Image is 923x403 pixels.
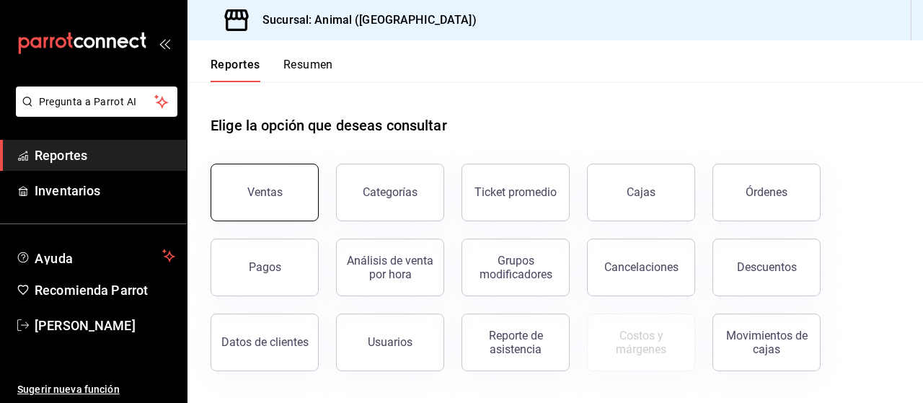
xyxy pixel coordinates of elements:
[35,181,175,200] span: Inventarios
[336,314,444,371] button: Usuarios
[368,335,412,349] div: Usuarios
[722,329,811,356] div: Movimientos de cajas
[461,239,570,296] button: Grupos modificadores
[211,314,319,371] button: Datos de clientes
[10,105,177,120] a: Pregunta a Parrot AI
[336,239,444,296] button: Análisis de venta por hora
[604,260,679,274] div: Cancelaciones
[35,146,175,165] span: Reportes
[627,185,655,199] div: Cajas
[283,58,333,82] button: Resumen
[471,329,560,356] div: Reporte de asistencia
[249,260,281,274] div: Pagos
[211,164,319,221] button: Ventas
[587,239,695,296] button: Cancelaciones
[16,87,177,117] button: Pregunta a Parrot AI
[247,185,283,199] div: Ventas
[35,316,175,335] span: [PERSON_NAME]
[363,185,418,199] div: Categorías
[471,254,560,281] div: Grupos modificadores
[39,94,155,110] span: Pregunta a Parrot AI
[211,239,319,296] button: Pagos
[251,12,477,29] h3: Sucursal: Animal ([GEOGRAPHIC_DATA])
[737,260,797,274] div: Descuentos
[211,115,447,136] h1: Elige la opción que deseas consultar
[221,335,309,349] div: Datos de clientes
[746,185,787,199] div: Órdenes
[35,247,156,265] span: Ayuda
[587,164,695,221] button: Cajas
[587,314,695,371] button: Contrata inventarios para ver este reporte
[345,254,435,281] div: Análisis de venta por hora
[474,185,557,199] div: Ticket promedio
[712,314,821,371] button: Movimientos de cajas
[17,382,175,397] span: Sugerir nueva función
[712,164,821,221] button: Órdenes
[712,239,821,296] button: Descuentos
[211,58,260,82] button: Reportes
[461,314,570,371] button: Reporte de asistencia
[35,280,175,300] span: Recomienda Parrot
[336,164,444,221] button: Categorías
[159,37,170,49] button: open_drawer_menu
[461,164,570,221] button: Ticket promedio
[596,329,686,356] div: Costos y márgenes
[211,58,333,82] div: navigation tabs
